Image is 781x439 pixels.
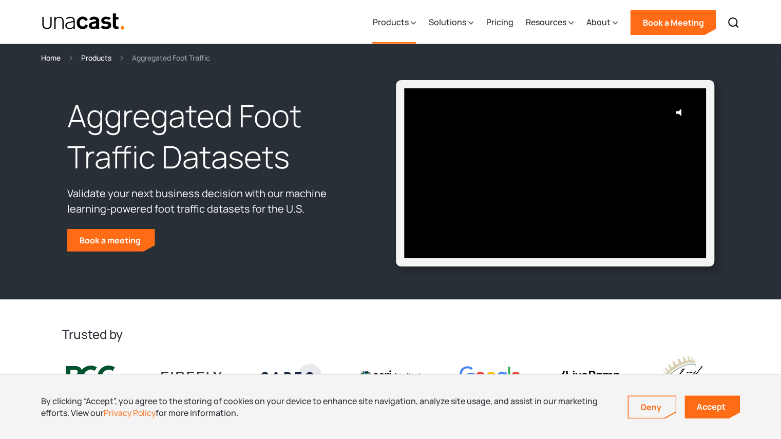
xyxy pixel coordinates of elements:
div: Solutions [428,2,473,44]
a: Products [81,52,111,64]
div: Aggregated Foot Traffic [132,52,210,64]
a: Accept [684,395,740,418]
a: home [42,13,125,31]
a: Privacy Policy [104,407,156,418]
img: Search icon [727,16,739,29]
div: Products [372,16,408,28]
img: Esri logo [360,370,421,381]
a: Book a Meeting [630,10,716,35]
div: Products [372,2,416,44]
div: By clicking “Accept”, you agree to the storing of cookies on your device to enhance site navigati... [41,395,612,418]
button: Click for sound [668,99,696,126]
a: Deny [628,396,676,418]
img: Google logo [460,366,520,386]
img: Carto logo [261,364,321,388]
a: Book a meeting [67,229,155,252]
h1: Aggregated Foot Traffic Datasets [67,96,358,178]
img: liveramp logo [559,371,620,381]
div: About [586,2,618,44]
img: BCG logo [62,364,123,389]
img: Firefly Advertising logo [161,372,222,380]
a: Pricing [486,2,513,44]
p: Validate your next business decision with our machine learning-powered foot traffic datasets for ... [67,186,358,217]
div: Solutions [428,16,466,28]
img: Unacast text logo [42,13,125,31]
div: About [586,16,610,28]
img: southern crown logo [658,355,719,397]
div: Resources [525,16,566,28]
h2: Trusted by [62,326,719,342]
a: Home [41,52,61,64]
div: Resources [525,2,574,44]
